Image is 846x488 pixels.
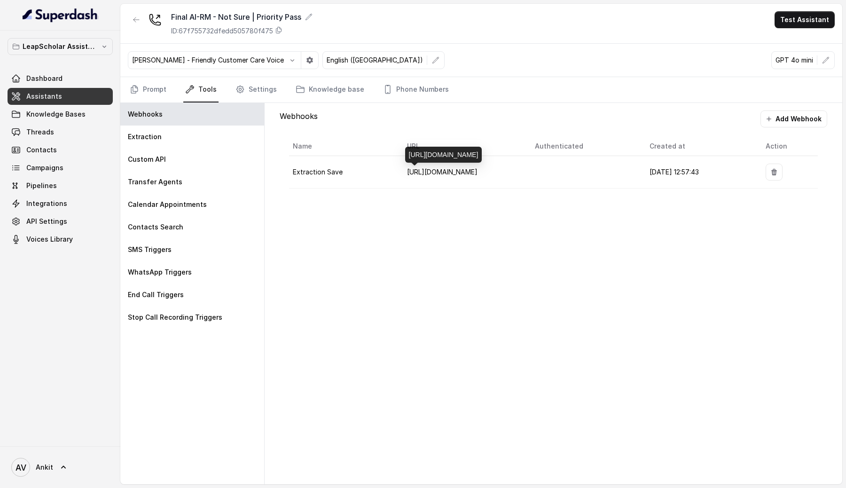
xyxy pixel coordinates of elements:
[293,168,343,176] span: Extraction Save
[128,222,183,232] p: Contacts Search
[775,55,813,65] p: GPT 4o mini
[8,124,113,141] a: Threads
[8,177,113,194] a: Pipelines
[327,55,423,65] p: English ([GEOGRAPHIC_DATA])
[8,159,113,176] a: Campaigns
[8,454,113,480] a: Ankit
[760,110,827,127] button: Add Webhook
[26,163,63,173] span: Campaigns
[8,195,113,212] a: Integrations
[26,110,86,119] span: Knowledge Bases
[128,155,166,164] p: Custom API
[8,88,113,105] a: Assistants
[128,77,168,102] a: Prompt
[650,168,699,176] span: [DATE] 12:57:43
[183,77,219,102] a: Tools
[289,137,399,156] th: Name
[642,137,759,156] th: Created at
[26,92,62,101] span: Assistants
[128,313,222,322] p: Stop Call Recording Triggers
[132,55,284,65] p: [PERSON_NAME] - Friendly Customer Care Voice
[26,145,57,155] span: Contacts
[527,137,642,156] th: Authenticated
[399,137,527,156] th: URL
[8,142,113,158] a: Contacts
[294,77,366,102] a: Knowledge base
[128,77,835,102] nav: Tabs
[26,181,57,190] span: Pipelines
[128,110,163,119] p: Webhooks
[171,26,273,36] p: ID: 67f755732dfedd505780f475
[26,74,63,83] span: Dashboard
[8,70,113,87] a: Dashboard
[23,8,98,23] img: light.svg
[407,168,478,176] span: [URL][DOMAIN_NAME]
[775,11,835,28] button: Test Assistant
[405,147,482,163] div: [URL][DOMAIN_NAME]
[26,235,73,244] span: Voices Library
[381,77,451,102] a: Phone Numbers
[128,200,207,209] p: Calendar Appointments
[8,106,113,123] a: Knowledge Bases
[26,127,54,137] span: Threads
[26,199,67,208] span: Integrations
[8,213,113,230] a: API Settings
[171,11,313,23] div: Final AI-RM - Not Sure | Priority Pass
[26,217,67,226] span: API Settings
[128,245,172,254] p: SMS Triggers
[128,290,184,299] p: End Call Triggers
[128,132,162,142] p: Extraction
[16,463,26,472] text: AV
[234,77,279,102] a: Settings
[758,137,818,156] th: Action
[128,268,192,277] p: WhatsApp Triggers
[128,177,182,187] p: Transfer Agents
[280,110,318,127] p: Webhooks
[8,38,113,55] button: LeapScholar Assistant
[23,41,98,52] p: LeapScholar Assistant
[8,231,113,248] a: Voices Library
[36,463,53,472] span: Ankit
